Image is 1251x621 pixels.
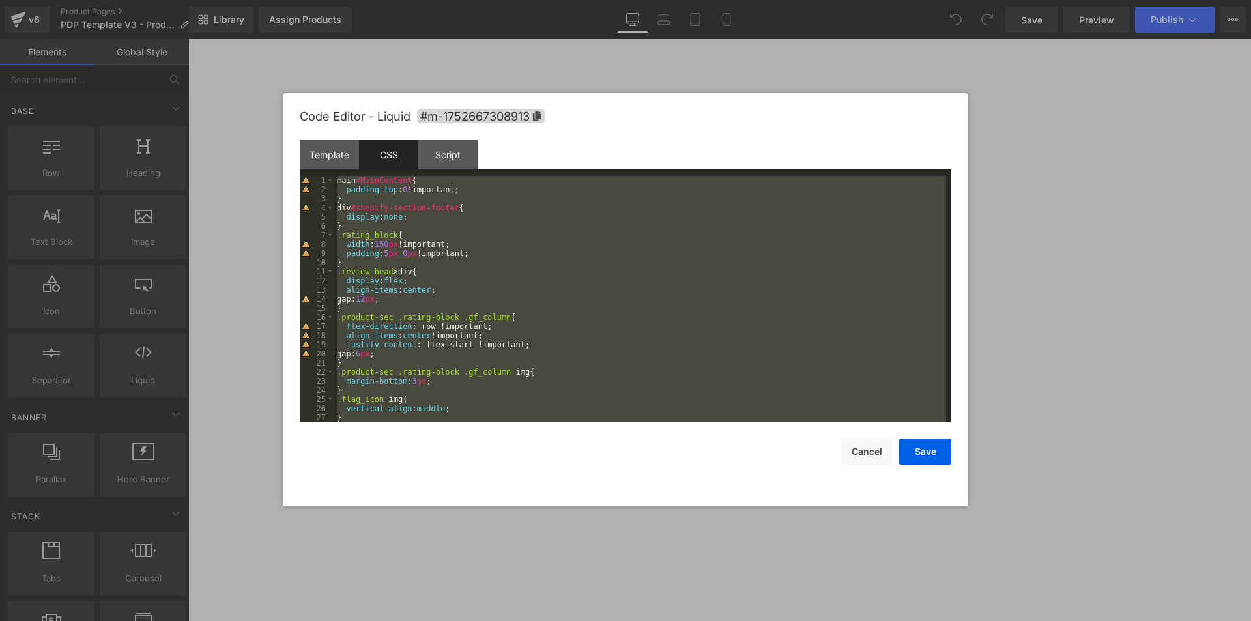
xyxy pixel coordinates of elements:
[300,222,334,231] div: 6
[300,304,334,313] div: 15
[300,176,334,185] div: 1
[300,276,334,285] div: 12
[300,258,334,267] div: 10
[300,358,334,368] div: 21
[300,404,334,413] div: 26
[300,185,334,194] div: 2
[841,439,893,465] button: Cancel
[300,285,334,295] div: 13
[300,109,410,123] span: Code Editor - Liquid
[1207,577,1238,608] iframe: Intercom live chat
[300,322,334,331] div: 17
[300,212,334,222] div: 5
[300,395,334,404] div: 25
[899,439,951,465] button: Save
[300,203,334,212] div: 4
[300,313,334,322] div: 16
[300,295,334,304] div: 14
[300,331,334,340] div: 18
[300,249,334,258] div: 9
[300,386,334,395] div: 24
[300,231,334,240] div: 7
[300,368,334,377] div: 22
[300,413,334,422] div: 27
[417,109,545,123] span: Click to copy
[300,349,334,358] div: 20
[300,377,334,386] div: 23
[300,140,359,169] div: Template
[300,240,334,249] div: 8
[418,140,478,169] div: Script
[300,267,334,276] div: 11
[300,194,334,203] div: 3
[300,340,334,349] div: 19
[359,140,418,169] div: CSS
